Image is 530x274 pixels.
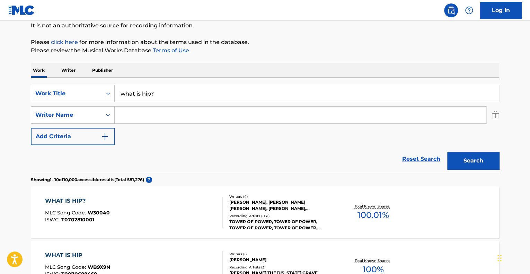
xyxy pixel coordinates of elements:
div: Recording Artists ( 1131 ) [229,213,334,219]
p: Publisher [90,63,115,78]
a: Public Search [444,3,458,17]
span: MLC Song Code : [45,264,88,270]
div: Writers ( 1 ) [229,251,334,257]
p: Total Known Shares: [354,258,391,263]
span: ? [146,177,152,183]
a: click here [51,39,78,45]
p: Please review the Musical Works Database [31,46,499,55]
p: Writer [59,63,78,78]
div: TOWER OF POWER, TOWER OF POWER, TOWER OF POWER, TOWER OF POWER, TOWER OF POWER [229,219,334,231]
span: WB9X9N [88,264,110,270]
span: MLC Song Code : [45,210,88,216]
div: [PERSON_NAME] [229,257,334,263]
iframe: Chat Widget [495,241,530,274]
div: Recording Artists ( 3 ) [229,265,334,270]
form: Search Form [31,85,499,173]
a: Log In [480,2,522,19]
button: Add Criteria [31,128,115,145]
div: WHAT IS HIP [45,251,110,259]
span: ISWC : [45,216,61,223]
p: Total Known Shares: [354,204,391,209]
a: WHAT IS HIP?MLC Song Code:W30040ISWC:T0702810001Writers (4)[PERSON_NAME], [PERSON_NAME] [PERSON_N... [31,186,499,238]
div: Writer Name [35,111,98,119]
p: Work [31,63,47,78]
span: T0702810001 [61,216,94,223]
p: It is not an authoritative source for recording information. [31,21,499,30]
p: Showing 1 - 10 of 10,000 accessible results (Total 581,276 ) [31,177,144,183]
div: Writers ( 4 ) [229,194,334,199]
div: WHAT IS HIP? [45,197,110,205]
div: Help [462,3,476,17]
p: Please for more information about the terms used in the database. [31,38,499,46]
div: Drag [497,248,502,268]
img: MLC Logo [8,5,35,15]
img: search [447,6,455,15]
a: Terms of Use [151,47,189,54]
button: Search [447,152,499,169]
img: 9d2ae6d4665cec9f34b9.svg [101,132,109,141]
span: W30040 [88,210,110,216]
a: Reset Search [399,151,444,167]
img: help [465,6,473,15]
span: 100.01 % [357,209,389,221]
img: Delete Criterion [492,106,499,124]
div: [PERSON_NAME], [PERSON_NAME] [PERSON_NAME], [PERSON_NAME], [PERSON_NAME] [229,199,334,212]
div: Work Title [35,89,98,98]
